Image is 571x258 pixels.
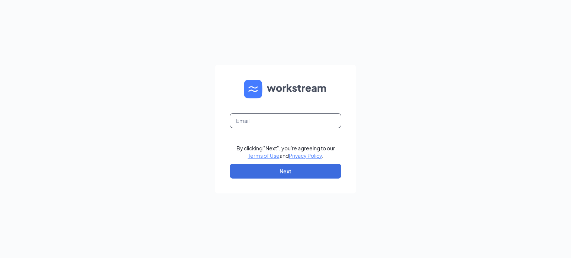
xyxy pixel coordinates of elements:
[230,113,341,128] input: Email
[289,152,322,159] a: Privacy Policy
[244,80,327,98] img: WS logo and Workstream text
[230,164,341,179] button: Next
[248,152,280,159] a: Terms of Use
[236,144,335,159] div: By clicking "Next", you're agreeing to our and .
